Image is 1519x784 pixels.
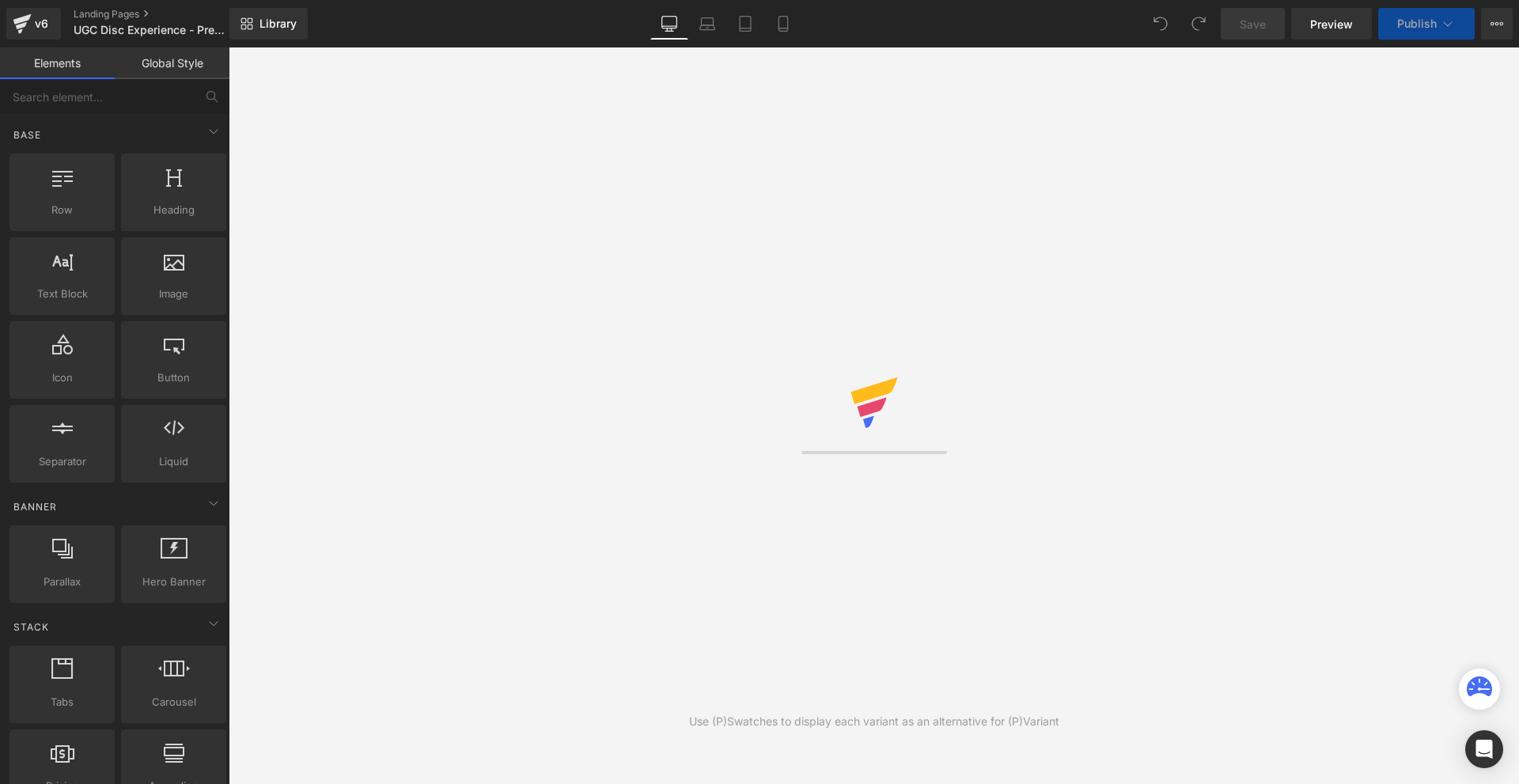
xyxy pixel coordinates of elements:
button: Undo [1145,8,1176,40]
a: Tablet [726,8,764,40]
span: Parallax [14,574,110,590]
span: Tabs [14,694,110,710]
a: Desktop [650,8,688,40]
a: v6 [6,8,61,40]
span: Stack [12,619,51,634]
span: Preview [1310,16,1353,32]
span: Banner [12,499,59,514]
span: Liquid [126,453,222,470]
span: UGC Disc Experience - Presales [74,24,225,36]
div: Use (P)Swatches to display each variant as an alternative for (P)Variant [689,713,1059,730]
span: Carousel [126,694,222,710]
span: Hero Banner [126,574,222,590]
button: Publish [1378,8,1475,40]
a: Landing Pages [74,8,256,21]
span: Button [126,369,222,386]
button: Redo [1183,8,1214,40]
span: Library [259,17,297,31]
a: Mobile [764,8,802,40]
a: Global Style [115,47,229,79]
span: Publish [1397,17,1437,30]
span: Heading [126,202,222,218]
span: Separator [14,453,110,470]
a: New Library [229,8,308,40]
div: Open Intercom Messenger [1465,730,1503,768]
span: Text Block [14,286,110,302]
a: Preview [1291,8,1372,40]
span: Row [14,202,110,218]
span: Base [12,127,43,142]
div: v6 [32,13,51,34]
span: Image [126,286,222,302]
a: Laptop [688,8,726,40]
span: Icon [14,369,110,386]
span: Save [1240,16,1266,32]
button: More [1481,8,1513,40]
